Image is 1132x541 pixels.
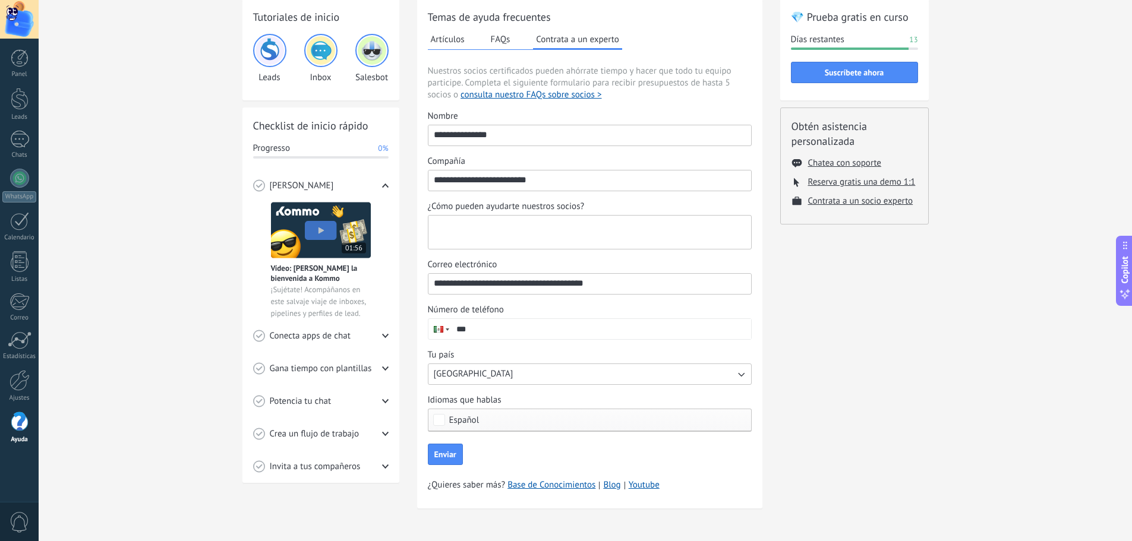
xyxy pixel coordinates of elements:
[428,201,585,213] span: ¿Cómo pueden ayudarte nuestros socios?
[428,274,751,293] input: Correo electrónico
[271,263,371,283] span: Vídeo: [PERSON_NAME] la bienvenida a Kommo
[270,363,372,375] span: Gana tiempo con plantillas
[253,34,286,83] div: Leads
[808,157,881,169] button: Chatea con soporte
[2,394,37,402] div: Ajustes
[2,71,37,78] div: Panel
[449,416,480,425] span: Español
[378,143,388,154] span: 0%
[791,34,844,46] span: Días restantes
[629,479,660,491] a: Youtube
[2,276,37,283] div: Listas
[2,314,37,322] div: Correo
[428,170,751,189] input: Compañía
[434,450,456,458] span: Enviar
[271,202,371,258] img: Meet video
[270,180,334,192] span: [PERSON_NAME]
[461,89,601,101] button: consulta nuestro FAQs sobre socios >
[428,110,458,122] span: Nombre
[603,479,620,491] a: Blog
[2,353,37,360] div: Estadísticas
[428,30,468,48] button: Artículos
[253,143,290,154] span: Progresso
[428,349,455,361] span: Tu país
[428,10,752,24] h2: Temas de ayuda frecuentes
[533,30,622,50] button: Contrata a un experto
[270,330,351,342] span: Conecta apps de chat
[507,479,595,491] a: Base de Conocimientos
[451,319,751,339] input: Número de teléfono
[2,191,36,203] div: WhatsApp
[428,363,752,385] button: Tu país
[428,216,749,249] textarea: ¿Cómo pueden ayudarte nuestros socios?
[271,284,371,319] span: ¡Sujétate! Acompáñanos en este salvaje viaje de inboxes, pipelines y perfiles de lead.
[428,394,502,406] span: Idiomas que hablas
[355,34,389,83] div: Salesbot
[2,151,37,159] div: Chats
[808,176,916,188] button: Reserva gratis una demo 1:1
[270,461,361,473] span: Invita a tus compañeros
[808,195,913,207] button: Contrata a un socio experto
[2,436,37,444] div: Ayuda
[2,234,37,242] div: Calendario
[270,428,360,440] span: Crea un flujo de trabajo
[428,65,752,101] span: Nuestros socios certificados pueden ahórrate tiempo y hacer que todo tu equipo participe. Complet...
[434,368,513,380] span: [GEOGRAPHIC_DATA]
[428,479,660,491] span: ¿Quieres saber más?
[791,10,918,24] h2: 💎 Prueba gratis en curso
[2,113,37,121] div: Leads
[428,319,451,339] div: Mexico: + 52
[428,125,751,144] input: Nombre
[825,68,884,77] span: Suscríbete ahora
[428,304,504,316] span: Número de teléfono
[253,118,389,133] h2: Checklist de inicio rápido
[270,396,332,407] span: Potencia tu chat
[428,444,463,465] button: Enviar
[909,34,917,46] span: 13
[428,259,497,271] span: Correo electrónico
[488,30,513,48] button: FAQs
[1119,256,1131,283] span: Copilot
[791,62,918,83] button: Suscríbete ahora
[304,34,338,83] div: Inbox
[792,119,917,148] h2: Obtén asistencia personalizada
[253,10,389,24] h2: Tutoriales de inicio
[428,156,465,167] span: Compañía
